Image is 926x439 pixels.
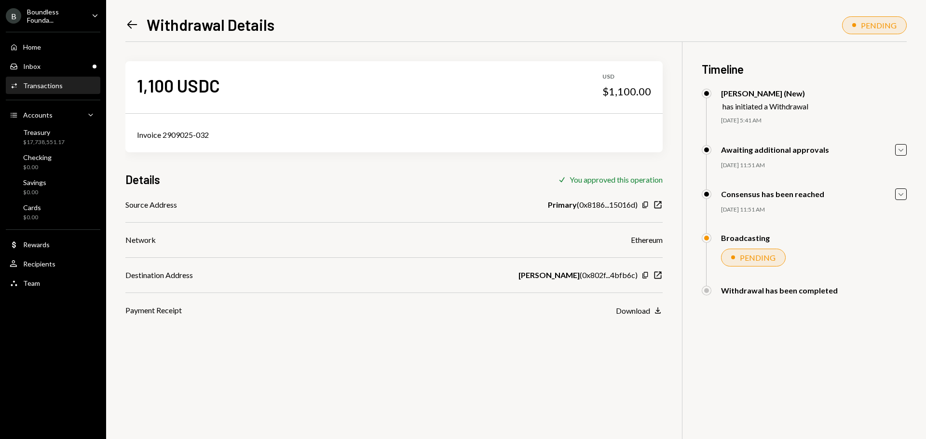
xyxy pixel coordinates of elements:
[6,106,100,123] a: Accounts
[137,75,220,96] div: 1,100 USDC
[125,199,177,211] div: Source Address
[23,240,50,249] div: Rewards
[23,138,65,146] div: $17,738,551.17
[616,306,663,316] button: Download
[721,189,824,199] div: Consensus has been reached
[23,260,55,268] div: Recipients
[6,125,100,148] a: Treasury$17,738,551.17
[23,153,52,161] div: Checking
[702,61,907,77] h3: Timeline
[602,73,651,81] div: USD
[147,15,274,34] h1: Withdrawal Details
[721,145,829,154] div: Awaiting additional approvals
[125,172,160,187] h3: Details
[722,102,808,111] div: has initiated a Withdrawal
[6,57,100,75] a: Inbox
[23,62,41,70] div: Inbox
[6,38,100,55] a: Home
[861,21,897,30] div: PENDING
[6,200,100,224] a: Cards$0.00
[23,43,41,51] div: Home
[6,236,100,253] a: Rewards
[125,305,182,316] div: Payment Receipt
[23,213,41,222] div: $0.00
[6,150,100,173] a: Checking$0.00
[602,85,651,98] div: $1,100.00
[616,306,650,315] div: Download
[27,8,84,24] div: Boundless Founda...
[6,255,100,272] a: Recipients
[721,89,808,98] div: [PERSON_NAME] (New)
[23,111,53,119] div: Accounts
[125,234,156,246] div: Network
[740,253,776,262] div: PENDING
[518,269,638,281] div: ( 0x802f...4bfb6c )
[548,199,577,211] b: Primary
[23,178,46,186] div: Savings
[125,269,193,281] div: Destination Address
[23,203,41,212] div: Cards
[518,269,580,281] b: [PERSON_NAME]
[6,8,21,24] div: B
[721,206,907,214] div: [DATE] 11:51 AM
[23,128,65,136] div: Treasury
[23,81,63,90] div: Transactions
[721,286,838,295] div: Withdrawal has been completed
[721,117,907,125] div: [DATE] 5:41 AM
[6,274,100,292] a: Team
[137,129,651,141] div: Invoice 2909025-032
[721,233,770,242] div: Broadcasting
[23,163,52,172] div: $0.00
[6,77,100,94] a: Transactions
[23,188,46,197] div: $0.00
[23,279,40,287] div: Team
[6,175,100,199] a: Savings$0.00
[631,234,663,246] div: Ethereum
[570,175,663,184] div: You approved this operation
[721,161,907,170] div: [DATE] 11:51 AM
[548,199,638,211] div: ( 0x8186...15016d )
